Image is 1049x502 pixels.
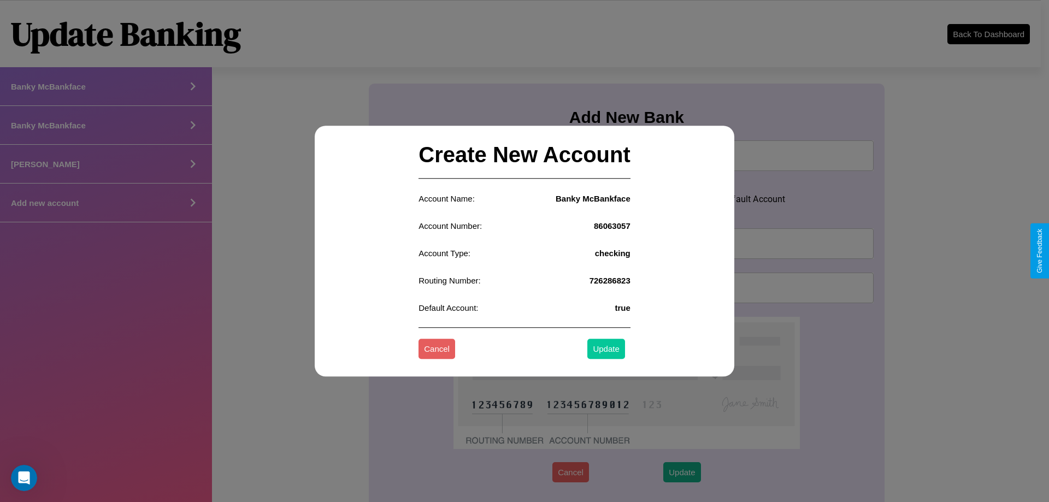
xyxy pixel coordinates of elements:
h4: checking [595,249,630,258]
p: Account Number: [419,218,482,233]
p: Account Type: [419,246,470,261]
p: Default Account: [419,300,478,315]
iframe: Intercom live chat [11,465,37,491]
button: Cancel [419,339,455,359]
button: Update [587,339,624,359]
h4: true [615,303,630,312]
h2: Create New Account [419,132,630,179]
h4: 86063057 [594,221,630,231]
p: Account Name: [419,191,475,206]
div: Give Feedback [1036,229,1044,273]
p: Routing Number: [419,273,480,288]
h4: 726286823 [590,276,630,285]
h4: Banky McBankface [556,194,630,203]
